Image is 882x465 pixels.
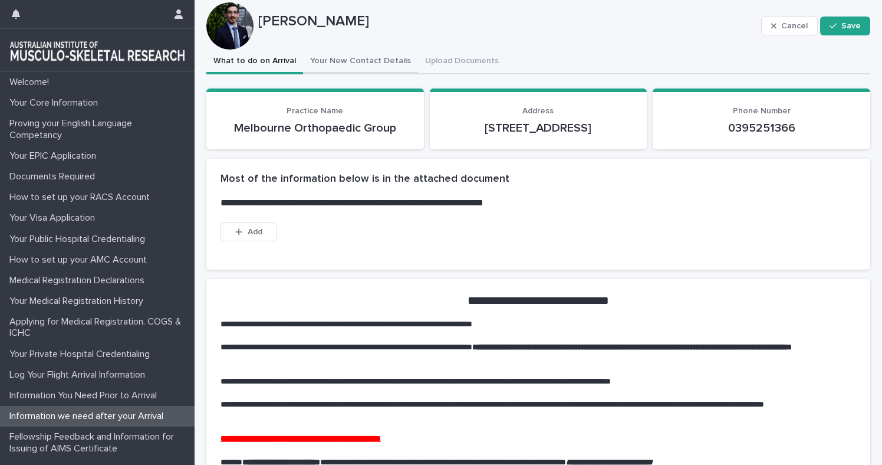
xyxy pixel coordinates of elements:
[206,50,303,74] button: What to do on Arrival
[522,107,554,115] span: Address
[287,107,343,115] span: Practice Name
[418,50,506,74] button: Upload Documents
[5,296,153,307] p: Your Medical Registration History
[667,121,856,135] p: 0395251366
[9,38,185,62] img: 1xcjEmqDTcmQhduivVBy
[5,212,104,224] p: Your Visa Application
[444,121,633,135] p: [STREET_ADDRESS]
[5,275,154,286] p: Medical Registration Declarations
[303,50,418,74] button: Your New Contact Details
[5,431,195,454] p: Fellowship Feedback and Information for Issuing of AIMS Certificate
[5,171,104,182] p: Documents Required
[220,222,277,241] button: Add
[220,173,509,186] h2: Most of the information below is in the attached document
[5,97,107,109] p: Your Core Information
[5,349,159,360] p: Your Private Hospital Credentialing
[220,121,410,135] p: Melbourne Orthopaedic Group
[5,254,156,266] p: How to set up your AMC Account
[5,369,154,381] p: Log Your Flight Arrival Information
[5,316,195,339] p: Applying for Medical Registration. COGS & ICHC
[5,150,106,162] p: Your EPIC Application
[5,77,58,88] p: Welcome!
[761,17,818,35] button: Cancel
[5,192,159,203] p: How to set up your RACS Account
[5,234,154,245] p: Your Public Hospital Credentialing
[5,390,166,401] p: Information You Need Prior to Arrival
[248,228,262,236] span: Add
[820,17,870,35] button: Save
[733,107,791,115] span: Phone Number
[841,22,861,30] span: Save
[258,13,756,30] p: [PERSON_NAME]
[781,22,808,30] span: Cancel
[5,411,173,422] p: Information we need after your Arrival
[5,118,195,140] p: Proving your English Language Competancy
